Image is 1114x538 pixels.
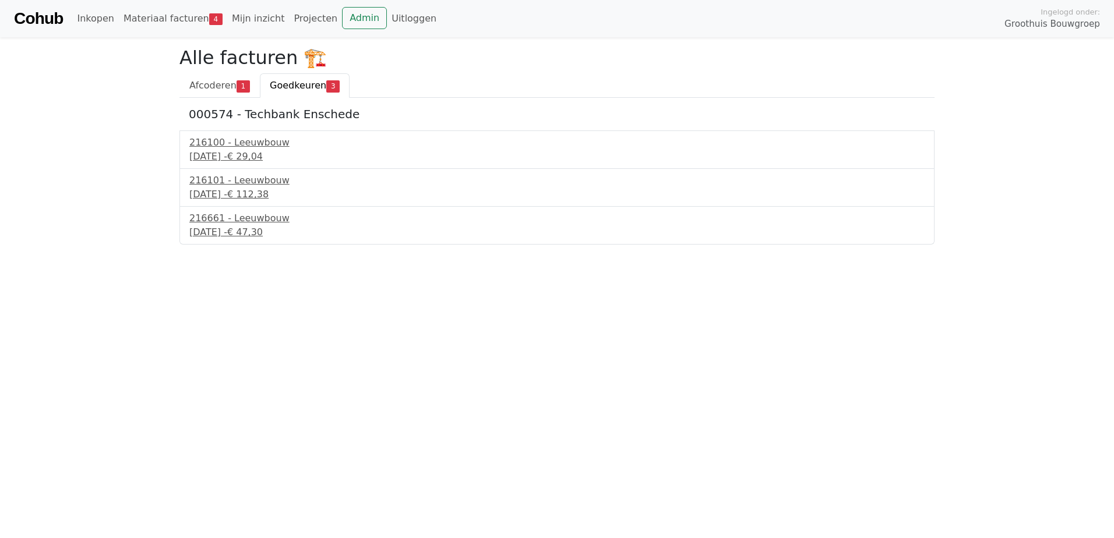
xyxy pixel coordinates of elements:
a: Afcoderen1 [179,73,260,98]
a: Materiaal facturen4 [119,7,227,30]
a: Projecten [289,7,342,30]
a: Goedkeuren3 [260,73,350,98]
span: Ingelogd onder: [1041,6,1100,17]
a: Inkopen [72,7,118,30]
span: 3 [326,80,340,92]
span: € 29,04 [227,151,263,162]
a: Admin [342,7,387,29]
div: [DATE] - [189,225,925,239]
div: [DATE] - [189,187,925,201]
div: 216101 - Leeuwbouw [189,174,925,187]
div: 216100 - Leeuwbouw [189,136,925,150]
span: € 47,30 [227,226,263,238]
span: 4 [209,13,223,25]
div: [DATE] - [189,150,925,164]
a: 216100 - Leeuwbouw[DATE] -€ 29,04 [189,136,925,164]
span: Afcoderen [189,80,237,91]
h2: Alle facturen 🏗️ [179,47,935,69]
span: Goedkeuren [270,80,326,91]
a: Mijn inzicht [227,7,290,30]
span: 1 [237,80,250,92]
a: 216101 - Leeuwbouw[DATE] -€ 112,38 [189,174,925,201]
span: € 112,38 [227,189,269,200]
a: 216661 - Leeuwbouw[DATE] -€ 47,30 [189,211,925,239]
div: 216661 - Leeuwbouw [189,211,925,225]
span: Groothuis Bouwgroep [1004,17,1100,31]
h5: 000574 - Techbank Enschede [189,107,925,121]
a: Uitloggen [387,7,441,30]
a: Cohub [14,5,63,33]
